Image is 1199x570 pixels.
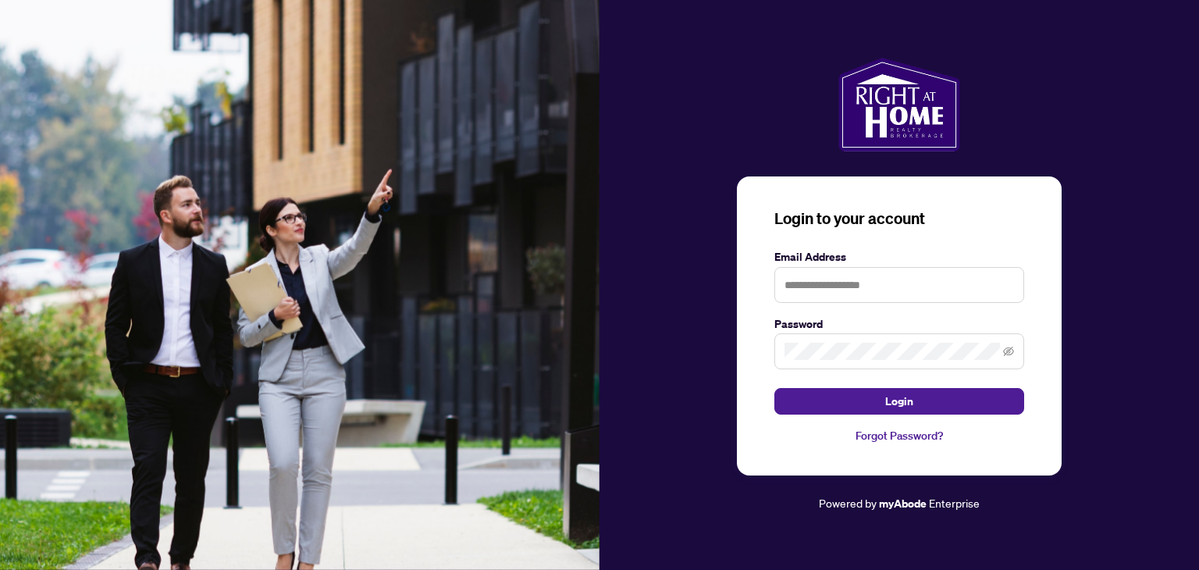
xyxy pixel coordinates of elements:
[1003,346,1014,357] span: eye-invisible
[879,495,927,512] a: myAbode
[774,248,1024,265] label: Email Address
[774,427,1024,444] a: Forgot Password?
[774,208,1024,230] h3: Login to your account
[838,58,959,151] img: ma-logo
[885,389,913,414] span: Login
[774,315,1024,333] label: Password
[819,496,877,510] span: Powered by
[774,388,1024,415] button: Login
[929,496,980,510] span: Enterprise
